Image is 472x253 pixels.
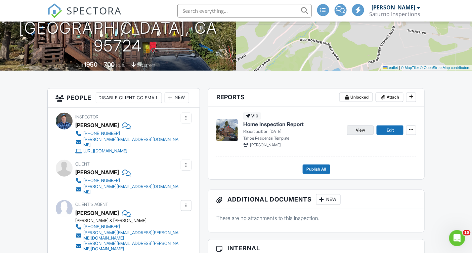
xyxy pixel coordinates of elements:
[84,148,128,154] div: [URL][DOMAIN_NAME]
[84,61,97,68] div: 1950
[316,194,341,205] div: New
[76,223,179,230] a: [PHONE_NUMBER]
[372,4,416,11] div: [PERSON_NAME]
[47,3,62,18] img: The Best Home Inspection Software - Spectora
[76,161,90,167] span: Client
[208,190,425,209] h3: Additional Documents
[76,120,119,130] div: [PERSON_NAME]
[104,61,115,68] div: 700
[76,177,179,184] a: [PHONE_NUMBER]
[67,3,122,17] span: SPECTORA
[76,241,179,252] a: [PERSON_NAME][EMAIL_ADDRESS][PERSON_NAME][DOMAIN_NAME]
[165,93,189,103] div: New
[420,66,470,70] a: © OpenStreetMap contributors
[84,184,179,195] div: [PERSON_NAME][EMAIL_ADDRESS][DOMAIN_NAME]
[76,130,179,137] a: [PHONE_NUMBER]
[76,202,109,207] span: Client's Agent
[84,230,179,241] div: [PERSON_NAME][EMAIL_ADDRESS][PERSON_NAME][DOMAIN_NAME]
[76,137,179,148] a: [PERSON_NAME][EMAIL_ADDRESS][DOMAIN_NAME]
[48,88,200,108] h3: People
[76,218,184,223] div: [PERSON_NAME] & [PERSON_NAME]
[84,178,120,183] div: [PHONE_NUMBER]
[177,4,312,17] input: Search everything...
[370,11,421,17] div: Saturno Inspections
[96,93,162,103] div: Disable Client CC Email
[76,148,179,154] a: [URL][DOMAIN_NAME]
[449,230,465,246] iframe: Intercom live chat
[76,208,119,218] a: [PERSON_NAME]
[84,131,120,136] div: [PHONE_NUMBER]
[84,224,120,229] div: [PHONE_NUMBER]
[401,66,419,70] a: © MapTiler
[84,241,179,252] div: [PERSON_NAME][EMAIL_ADDRESS][PERSON_NAME][DOMAIN_NAME]
[463,230,471,236] span: 10
[76,184,179,195] a: [PERSON_NAME][EMAIL_ADDRESS][DOMAIN_NAME]
[383,66,398,70] a: Leaflet
[76,114,99,119] span: Inspector
[399,66,400,70] span: |
[84,137,179,148] div: [PERSON_NAME][EMAIL_ADDRESS][DOMAIN_NAME]
[116,63,125,68] span: sq. ft.
[76,167,119,177] div: [PERSON_NAME]
[137,63,155,68] span: basement
[47,9,122,23] a: SPECTORA
[76,230,179,241] a: [PERSON_NAME][EMAIL_ADDRESS][PERSON_NAME][DOMAIN_NAME]
[216,214,417,222] p: There are no attachments to this inspection.
[76,63,83,68] span: Built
